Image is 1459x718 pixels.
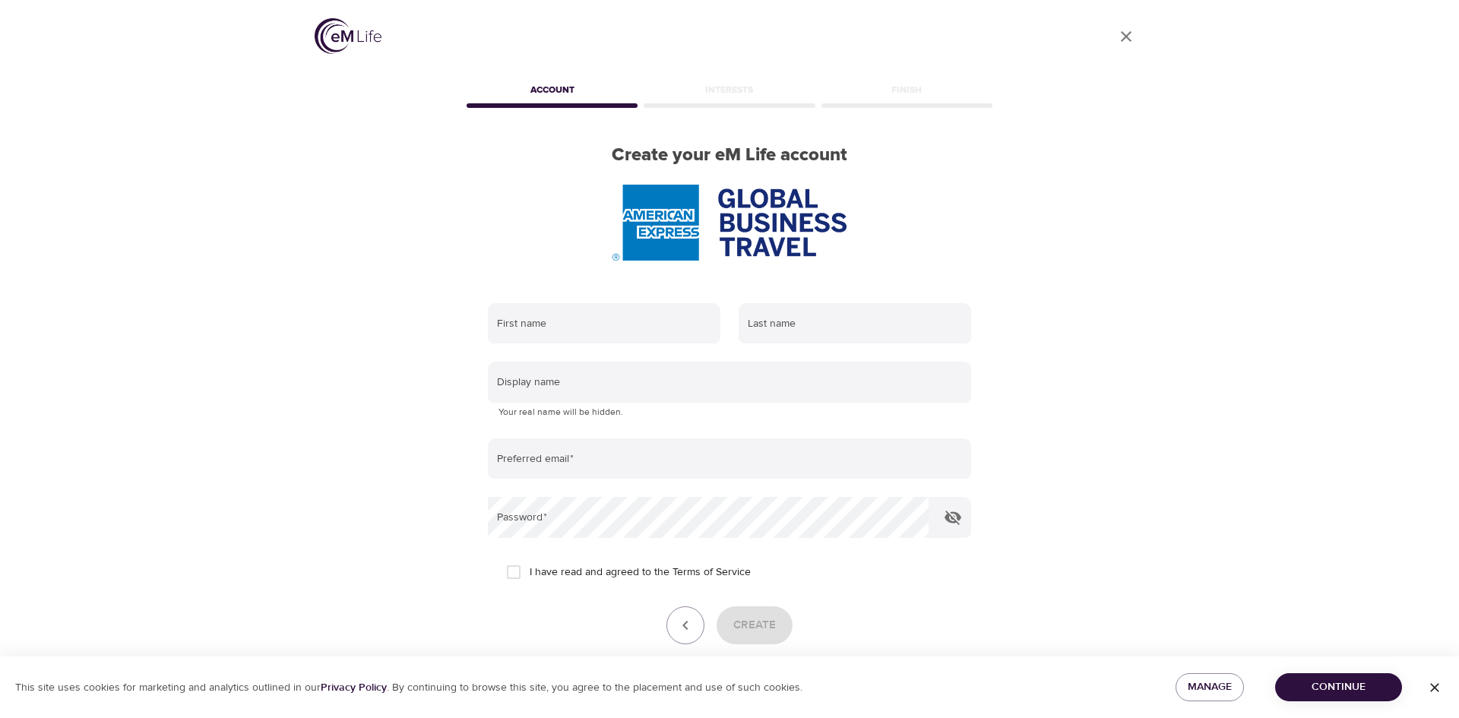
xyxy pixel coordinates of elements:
[498,405,961,420] p: Your real name will be hidden.
[1176,673,1244,701] button: Manage
[612,185,847,261] img: AmEx%20GBT%20logo.png
[530,565,751,580] span: I have read and agreed to the
[315,18,381,54] img: logo
[673,565,751,580] a: Terms of Service
[464,144,995,166] h2: Create your eM Life account
[1188,678,1232,697] span: Manage
[1108,18,1144,55] a: close
[1287,678,1390,697] span: Continue
[1275,673,1402,701] button: Continue
[321,681,387,694] a: Privacy Policy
